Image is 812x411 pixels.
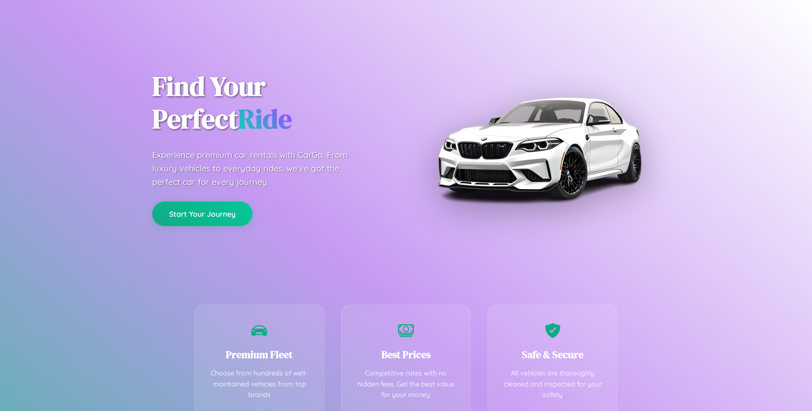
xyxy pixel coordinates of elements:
p: All vehicles are thoroughly cleaned and inspected for your safety [501,368,604,400]
button: Start Your Journey [152,201,252,226]
h3: Premium Fleet [208,348,311,361]
span: Ride [238,100,292,137]
h3: Safe & Secure [501,348,604,361]
p: Experience premium car rentals with CarGo. From luxury vehicles to everyday rides, we've got the ... [152,148,364,189]
h3: Best Prices [354,348,458,361]
h1: Find Your Perfect [152,70,393,135]
p: Choose from hundreds of well-maintained vehicles from top brands [208,368,311,400]
img: Premium BMW car rental vehicle [433,42,645,254]
p: Competitive rates with no hidden fees. Get the best value for your money [354,368,458,400]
